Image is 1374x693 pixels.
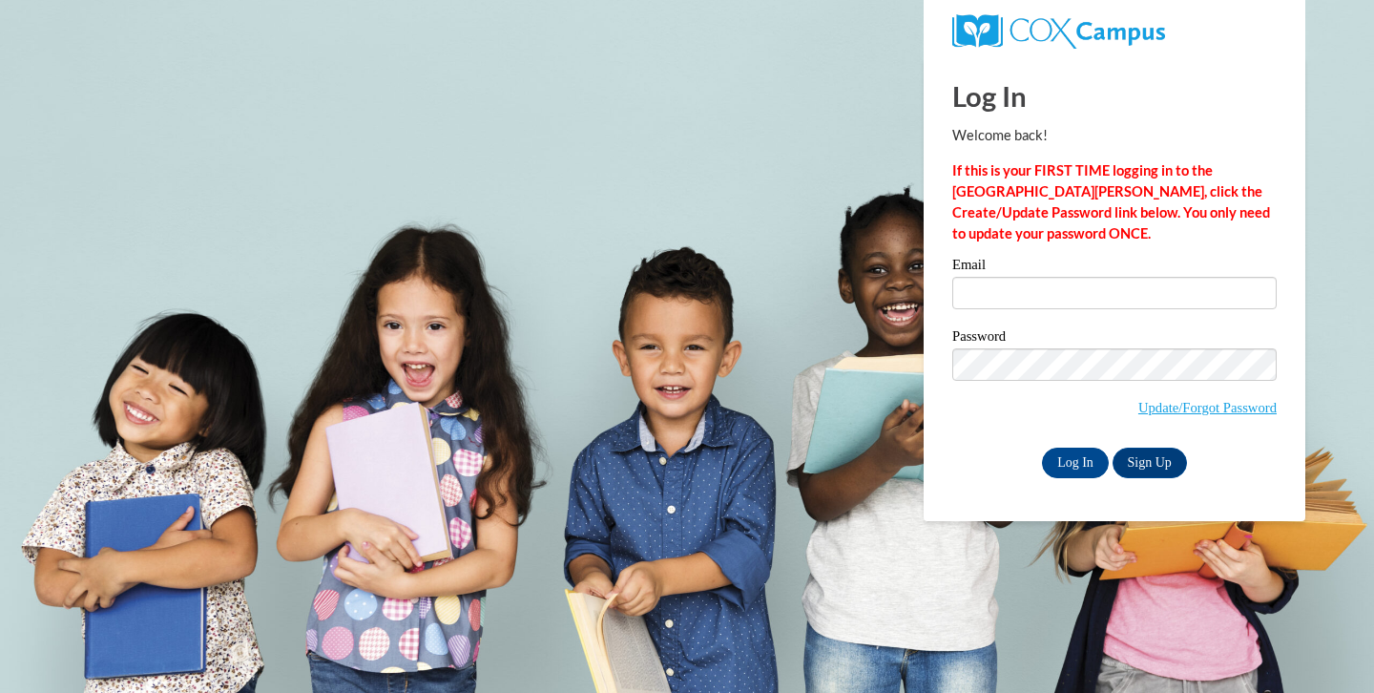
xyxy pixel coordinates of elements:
img: COX Campus [952,14,1165,49]
label: Email [952,258,1277,277]
a: COX Campus [952,22,1165,38]
h1: Log In [952,76,1277,115]
label: Password [952,329,1277,348]
p: Welcome back! [952,125,1277,146]
strong: If this is your FIRST TIME logging in to the [GEOGRAPHIC_DATA][PERSON_NAME], click the Create/Upd... [952,162,1270,241]
input: Log In [1042,448,1109,478]
a: Sign Up [1113,448,1187,478]
a: Update/Forgot Password [1138,400,1277,415]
